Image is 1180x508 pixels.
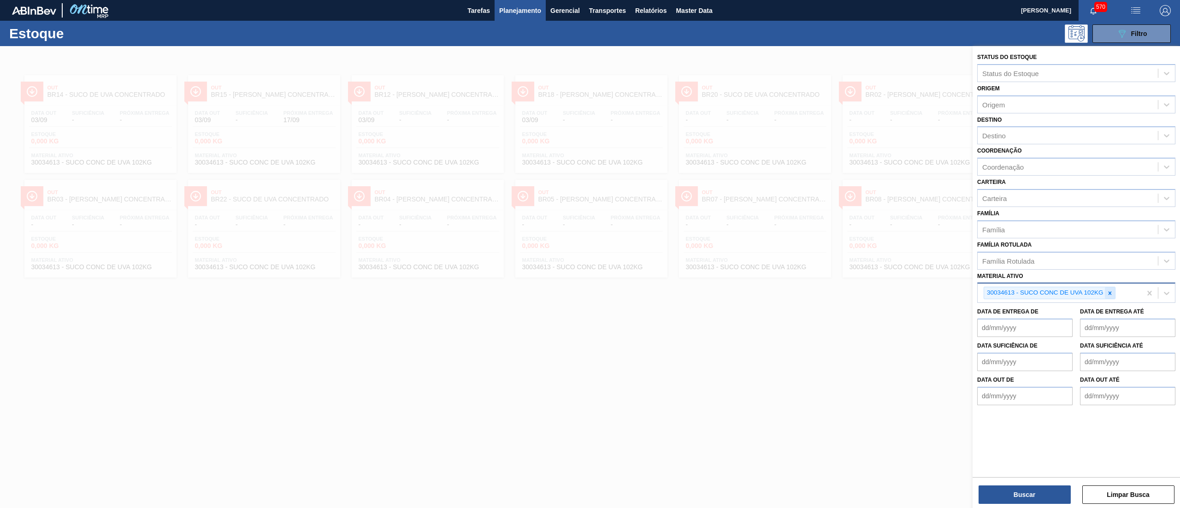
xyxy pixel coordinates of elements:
[635,5,667,16] span: Relatórios
[1092,24,1171,43] button: Filtro
[1131,30,1147,37] span: Filtro
[1094,2,1107,12] span: 570
[982,132,1006,140] div: Destino
[589,5,626,16] span: Transportes
[977,54,1037,60] label: Status do Estoque
[982,69,1039,77] div: Status do Estoque
[977,308,1038,315] label: Data de Entrega de
[550,5,580,16] span: Gerencial
[1065,24,1088,43] div: Pogramando: nenhum usuário selecionado
[977,242,1032,248] label: Família Rotulada
[984,287,1105,299] div: 30034613 - SUCO CONC DE UVA 102KG
[982,257,1034,265] div: Família Rotulada
[977,343,1038,349] label: Data suficiência de
[1080,377,1120,383] label: Data out até
[977,85,1000,92] label: Origem
[977,273,1023,279] label: Material ativo
[982,225,1005,233] div: Família
[982,100,1005,108] div: Origem
[1080,319,1175,337] input: dd/mm/yyyy
[982,194,1007,202] div: Carteira
[12,6,56,15] img: TNhmsLtSVTkK8tSr43FrP2fwEKptu5GPRR3wAAAABJRU5ErkJggg==
[977,210,999,217] label: Família
[1080,343,1143,349] label: Data suficiência até
[1160,5,1171,16] img: Logout
[1080,353,1175,371] input: dd/mm/yyyy
[1079,4,1108,17] button: Notificações
[467,5,490,16] span: Tarefas
[982,163,1024,171] div: Coordenação
[977,377,1014,383] label: Data out de
[977,387,1073,405] input: dd/mm/yyyy
[977,117,1002,123] label: Destino
[977,179,1006,185] label: Carteira
[1130,5,1141,16] img: userActions
[1080,308,1144,315] label: Data de Entrega até
[977,148,1022,154] label: Coordenação
[499,5,541,16] span: Planejamento
[9,28,153,39] h1: Estoque
[977,319,1073,337] input: dd/mm/yyyy
[977,353,1073,371] input: dd/mm/yyyy
[676,5,712,16] span: Master Data
[1080,387,1175,405] input: dd/mm/yyyy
